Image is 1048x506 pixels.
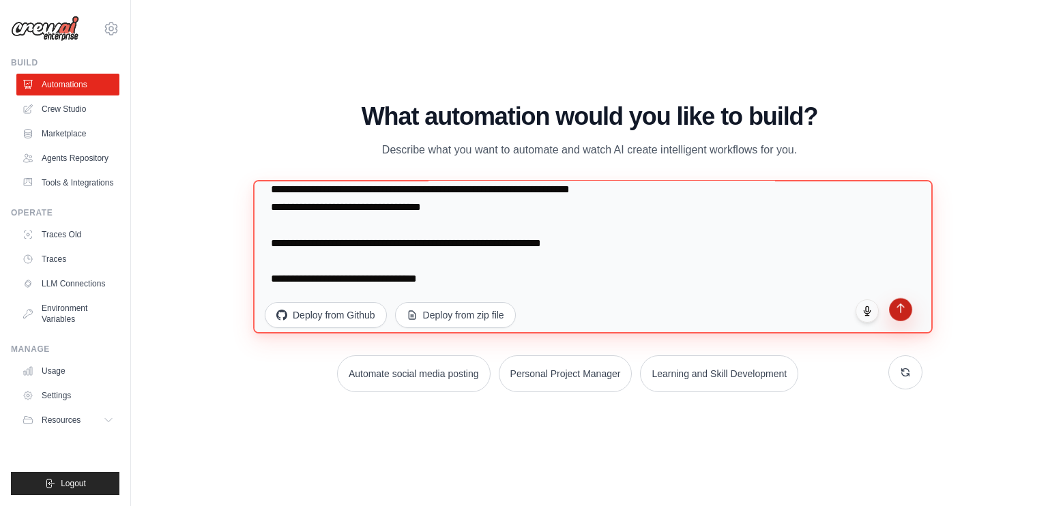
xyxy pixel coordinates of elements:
[42,415,81,426] span: Resources
[11,472,119,495] button: Logout
[16,409,119,431] button: Resources
[16,273,119,295] a: LLM Connections
[61,478,86,489] span: Logout
[337,355,491,392] button: Automate social media posting
[16,385,119,406] a: Settings
[11,207,119,218] div: Operate
[11,344,119,355] div: Manage
[16,172,119,194] a: Tools & Integrations
[265,302,387,328] button: Deploy from Github
[11,16,79,42] img: Logo
[16,248,119,270] a: Traces
[16,147,119,169] a: Agents Repository
[16,297,119,330] a: Environment Variables
[16,74,119,95] a: Automations
[16,123,119,145] a: Marketplace
[16,360,119,382] a: Usage
[499,355,632,392] button: Personal Project Manager
[16,98,119,120] a: Crew Studio
[640,355,798,392] button: Learning and Skill Development
[16,224,119,245] a: Traces Old
[395,302,516,328] button: Deploy from zip file
[11,57,119,68] div: Build
[257,103,922,130] h1: What automation would you like to build?
[360,141,819,159] p: Describe what you want to automate and watch AI create intelligent workflows for you.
